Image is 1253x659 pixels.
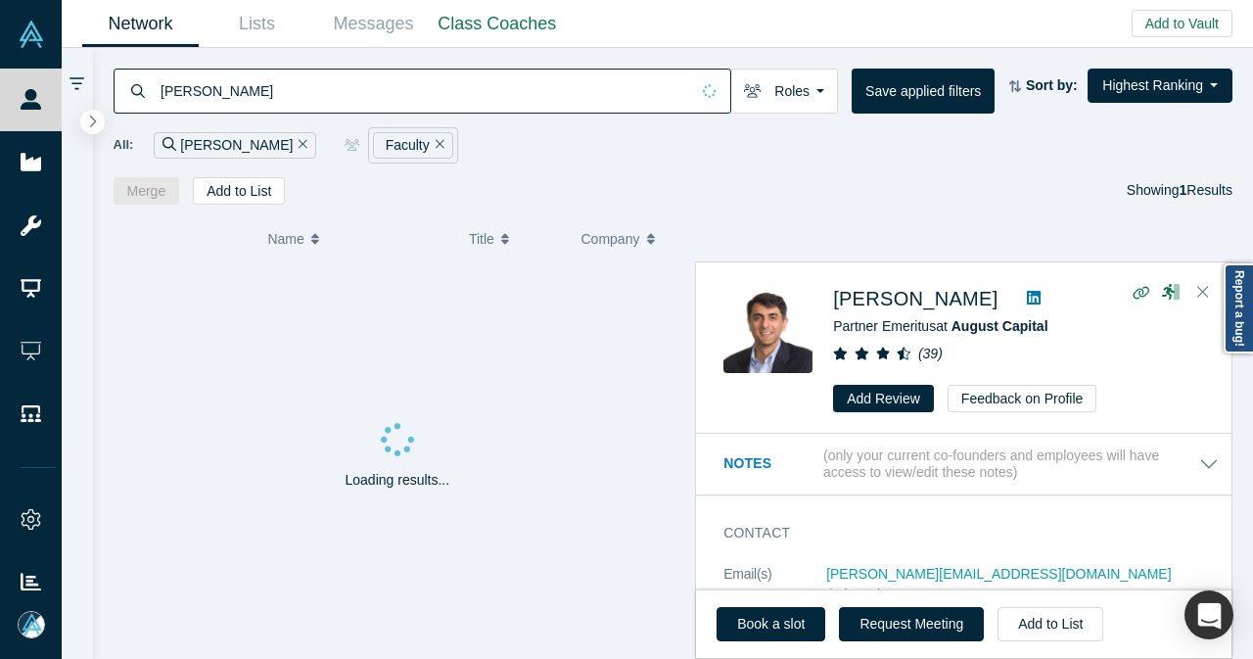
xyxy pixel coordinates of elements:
span: Company [581,218,640,259]
dt: Email(s) [723,564,826,626]
div: [PERSON_NAME] [154,132,316,159]
a: Class Coaches [432,1,563,47]
button: Roles [730,69,838,114]
span: Partner Emeritus at [833,318,1047,334]
strong: Sort by: [1026,77,1078,93]
div: Showing [1127,177,1232,205]
button: Merge [114,177,180,205]
button: Save applied filters [852,69,995,114]
span: (primary) [826,587,881,602]
span: Results [1180,182,1232,198]
button: Title [469,218,561,259]
img: Mia Scott's Account [18,611,45,638]
a: Network [82,1,199,47]
img: Vivek Mehra's Profile Image [723,284,812,373]
h3: Contact [723,523,1191,543]
button: Company [581,218,673,259]
button: Name [267,218,448,259]
button: Highest Ranking [1088,69,1232,103]
strong: 1 [1180,182,1187,198]
img: Alchemist Vault Logo [18,21,45,48]
a: Book a slot [717,607,825,641]
button: Add to List [998,607,1103,641]
span: Title [469,218,494,259]
a: August Capital [951,318,1048,334]
p: (only your current co-founders and employees will have access to view/edit these notes) [823,447,1199,481]
button: Close [1188,277,1218,308]
i: ( 39 ) [918,346,943,361]
a: [PERSON_NAME] [833,288,998,309]
button: Add to Vault [1132,10,1232,37]
button: Add to List [193,177,285,205]
button: Remove Filter [430,134,444,157]
button: Add Review [833,385,934,412]
button: Feedback on Profile [948,385,1097,412]
button: Remove Filter [293,134,307,157]
a: [PERSON_NAME][EMAIL_ADDRESS][DOMAIN_NAME] [826,566,1171,582]
input: Search by name, title, company, summary, expertise, investment criteria or topics of focus [159,68,689,114]
button: Notes (only your current co-founders and employees will have access to view/edit these notes) [723,447,1219,481]
span: All: [114,135,134,155]
p: Loading results... [346,470,450,491]
h3: Notes [723,453,819,474]
a: Report a bug! [1224,263,1253,353]
div: Faculty [373,132,453,159]
a: Messages [315,1,432,47]
button: Request Meeting [839,607,984,641]
span: Name [267,218,303,259]
a: Lists [199,1,315,47]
